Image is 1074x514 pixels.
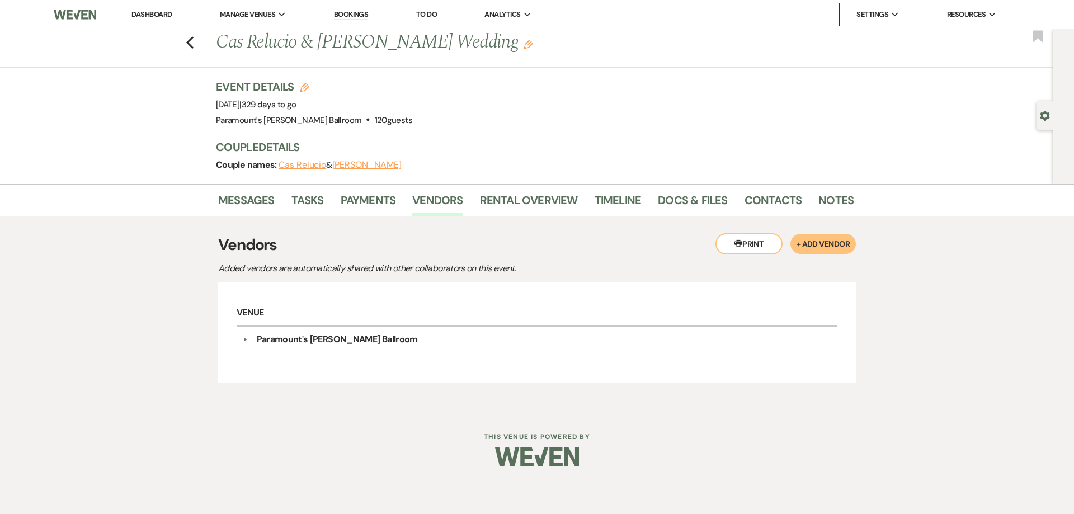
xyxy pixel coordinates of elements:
a: Vendors [412,191,463,216]
h3: Event Details [216,79,412,95]
a: To Do [416,10,437,19]
span: [DATE] [216,99,296,110]
a: Docs & Files [658,191,727,216]
a: Contacts [745,191,802,216]
span: & [279,159,401,171]
button: Print [715,233,783,254]
span: Paramount's [PERSON_NAME] Ballroom [216,115,361,126]
h1: Cas Relucio & [PERSON_NAME] Wedding [216,29,717,56]
div: Paramount's [PERSON_NAME] Ballroom [257,333,417,346]
img: Weven Logo [495,437,579,477]
a: Payments [341,191,396,216]
span: Manage Venues [220,9,275,20]
span: 120 guests [375,115,412,126]
button: Edit [524,39,533,49]
span: Couple names: [216,159,279,171]
a: Messages [218,191,275,216]
span: Resources [947,9,986,20]
span: | [239,99,296,110]
h6: Venue [237,300,837,327]
a: Rental Overview [480,191,578,216]
button: Cas Relucio [279,161,326,169]
h3: Couple Details [216,139,842,155]
button: + Add Vendor [790,234,856,254]
a: Dashboard [131,10,172,19]
img: Weven Logo [54,3,96,26]
a: Notes [818,191,854,216]
span: 329 days to go [242,99,296,110]
h3: Vendors [218,233,856,257]
p: Added vendors are automatically shared with other collaborators on this event. [218,261,610,276]
button: [PERSON_NAME] [332,161,402,169]
button: ▼ [238,337,252,342]
a: Tasks [291,191,324,216]
a: Timeline [595,191,642,216]
span: Settings [856,9,888,20]
button: Open lead details [1040,110,1050,120]
span: Analytics [484,9,520,20]
a: Bookings [334,10,369,20]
